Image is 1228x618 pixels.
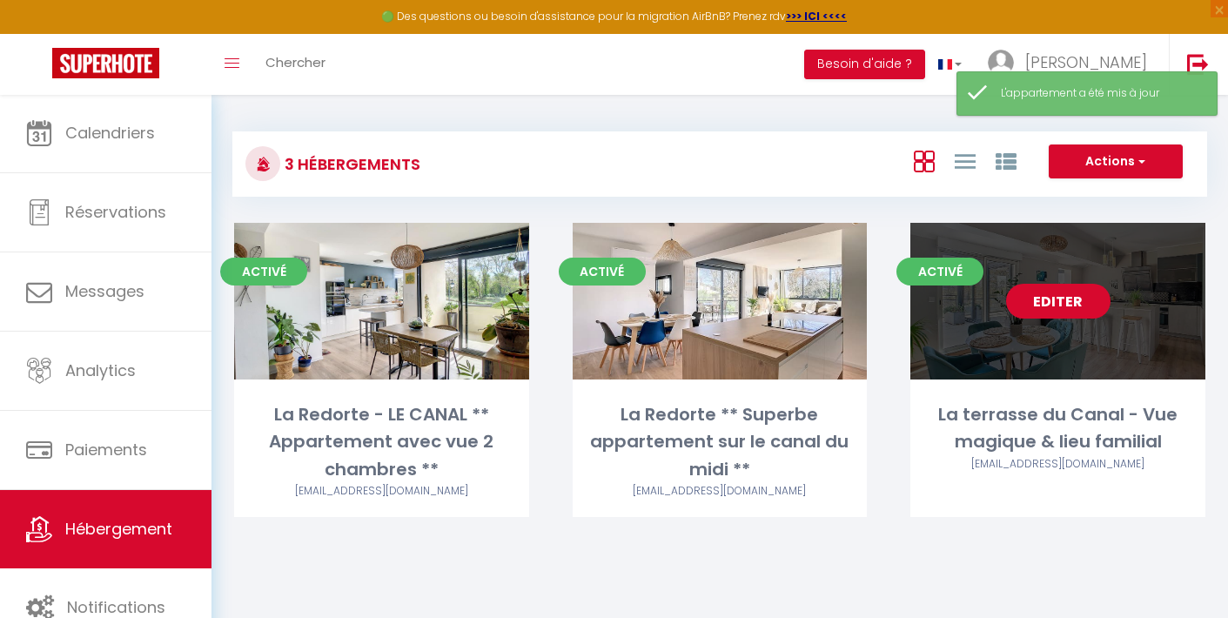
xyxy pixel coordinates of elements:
[910,456,1205,473] div: Airbnb
[252,34,339,95] a: Chercher
[896,258,983,285] span: Activé
[955,146,976,175] a: Vue en Liste
[65,518,172,540] span: Hébergement
[988,50,1014,76] img: ...
[910,401,1205,456] div: La terrasse du Canal - Vue magique & lieu familial
[234,483,529,500] div: Airbnb
[1006,284,1111,319] a: Editer
[914,146,935,175] a: Vue en Box
[1025,51,1147,73] span: [PERSON_NAME]
[1049,144,1183,179] button: Actions
[67,596,165,618] span: Notifications
[573,401,868,483] div: La Redorte ** Superbe appartement sur le canal du midi **
[786,9,847,24] a: >>> ICI <<<<
[975,34,1169,95] a: ... [PERSON_NAME]
[65,439,147,460] span: Paiements
[234,401,529,483] div: La Redorte - LE CANAL ** Appartement avec vue 2 chambres **
[65,359,136,381] span: Analytics
[996,146,1017,175] a: Vue par Groupe
[804,50,925,79] button: Besoin d'aide ?
[1001,85,1199,102] div: L'appartement a été mis à jour
[559,258,646,285] span: Activé
[573,483,868,500] div: Airbnb
[65,280,144,302] span: Messages
[65,201,166,223] span: Réservations
[65,122,155,144] span: Calendriers
[265,53,325,71] span: Chercher
[280,144,420,184] h3: 3 Hébergements
[52,48,159,78] img: Super Booking
[1187,53,1209,75] img: logout
[220,258,307,285] span: Activé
